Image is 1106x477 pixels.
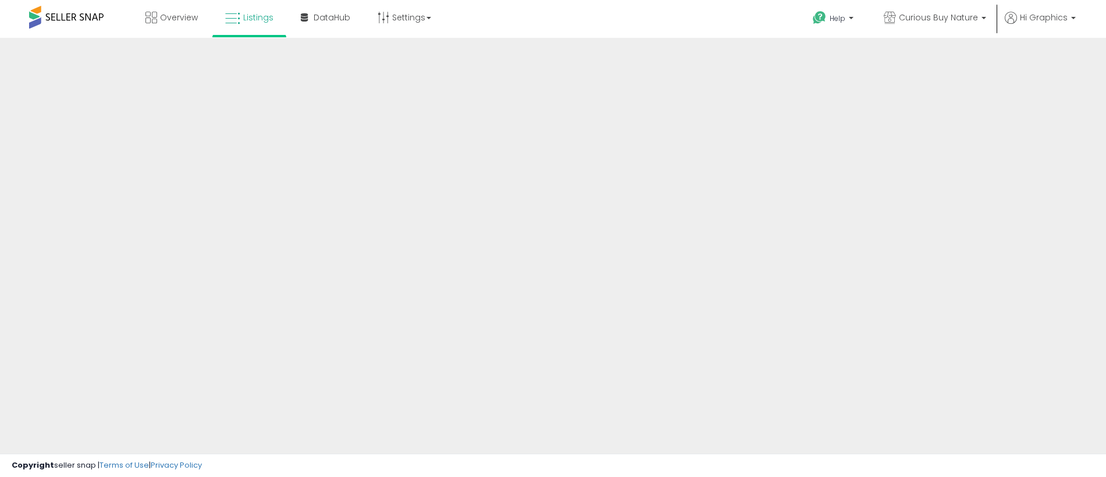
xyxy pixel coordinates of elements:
span: Overview [160,12,198,23]
span: Curious Buy Nature [899,12,978,23]
span: Listings [243,12,273,23]
a: Terms of Use [99,460,149,471]
span: DataHub [314,12,350,23]
a: Help [803,2,865,38]
a: Hi Graphics [1005,12,1076,38]
i: Get Help [812,10,827,25]
strong: Copyright [12,460,54,471]
a: Privacy Policy [151,460,202,471]
span: Hi Graphics [1020,12,1068,23]
span: Help [830,13,845,23]
div: seller snap | | [12,460,202,471]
